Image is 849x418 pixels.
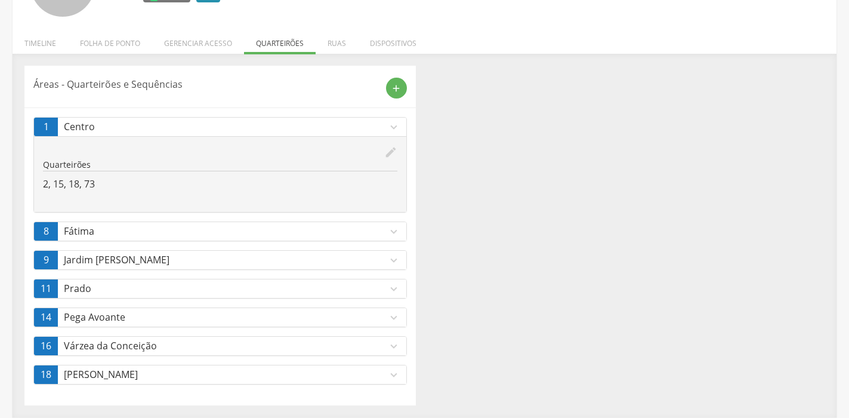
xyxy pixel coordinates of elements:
[43,159,397,171] p: Quarteirões
[358,26,428,54] li: Dispositivos
[391,83,402,94] i: add
[34,222,406,241] a: 8Fátimaexpand_more
[387,121,400,134] i: expand_more
[44,120,49,134] span: 1
[33,78,377,91] p: Áreas - Quarteirões e Sequências
[64,311,387,324] p: Pega Avoante
[152,26,244,54] li: Gerenciar acesso
[34,337,406,355] a: 16Várzea da Conceiçãoexpand_more
[41,282,51,296] span: 11
[44,253,49,267] span: 9
[34,251,406,269] a: 9Jardim [PERSON_NAME]expand_more
[64,120,387,134] p: Centro
[41,311,51,324] span: 14
[387,254,400,267] i: expand_more
[34,365,406,384] a: 18[PERSON_NAME]expand_more
[34,118,406,136] a: 1Centroexpand_more
[34,279,406,298] a: 11Pradoexpand_more
[13,26,68,54] li: Timeline
[64,368,387,382] p: [PERSON_NAME]
[64,225,387,238] p: Fátima
[387,340,400,353] i: expand_more
[64,282,387,296] p: Prado
[387,282,400,296] i: expand_more
[34,308,406,327] a: 14Pega Avoanteexpand_more
[64,339,387,353] p: Várzea da Conceição
[41,339,51,353] span: 16
[384,146,397,159] i: edit
[68,26,152,54] li: Folha de ponto
[44,225,49,238] span: 8
[41,368,51,382] span: 18
[43,177,397,191] p: 2, 15, 18, 73
[316,26,358,54] li: Ruas
[64,253,387,267] p: Jardim [PERSON_NAME]
[387,225,400,238] i: expand_more
[387,311,400,324] i: expand_more
[387,368,400,382] i: expand_more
